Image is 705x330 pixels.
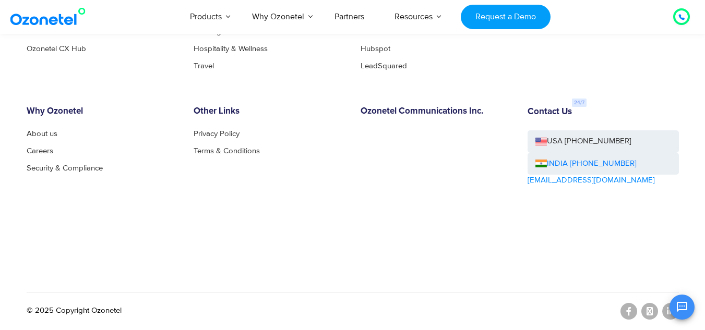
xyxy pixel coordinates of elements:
[361,28,396,35] a: Freshdesk
[535,158,637,170] a: INDIA [PHONE_NUMBER]
[27,45,86,53] a: Ozonetel CX Hub
[528,107,572,117] h6: Contact Us
[27,305,122,317] p: © 2025 Copyright Ozonetel
[535,138,547,145] img: us-flag.png
[528,175,655,187] a: [EMAIL_ADDRESS][DOMAIN_NAME]
[528,28,610,35] a: Ozonetel Customer Hub
[27,130,57,138] a: About us
[361,45,390,53] a: Hubspot
[194,130,240,138] a: Privacy Policy
[194,45,268,53] a: Hospitality & Wellness
[461,5,550,29] a: Request a Demo
[194,62,214,70] a: Travel
[670,295,695,320] button: Open chat
[27,106,178,117] h6: Why Ozonetel
[528,130,679,153] a: USA [PHONE_NUMBER]
[194,106,345,117] h6: Other Links
[361,62,407,70] a: LeadSquared
[194,147,260,155] a: Terms & Conditions
[27,164,103,172] a: Security & Compliance
[27,28,97,35] a: Sales Dialer Solution
[27,147,53,155] a: Careers
[535,160,547,167] img: ind-flag.png
[361,106,512,117] h6: Ozonetel Communications Inc.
